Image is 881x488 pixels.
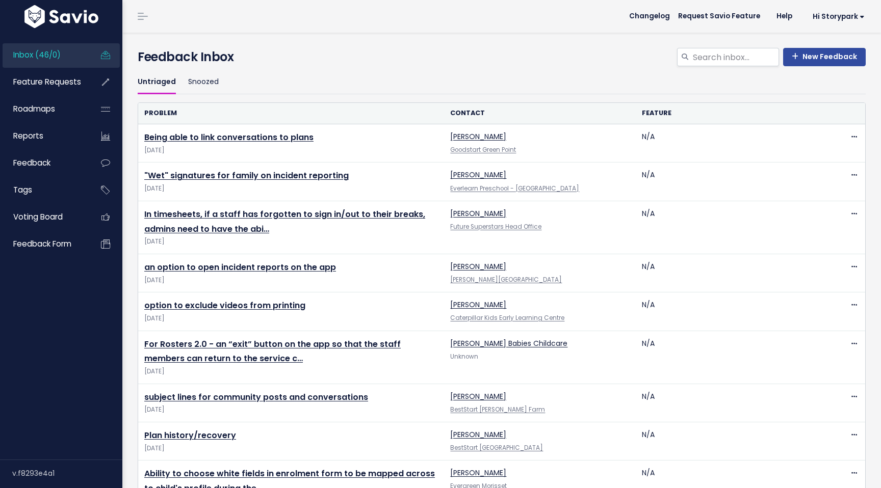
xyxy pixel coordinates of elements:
[144,443,438,454] span: [DATE]
[629,13,670,20] span: Changelog
[144,145,438,156] span: [DATE]
[144,300,305,311] a: option to exclude videos from printing
[450,261,506,272] a: [PERSON_NAME]
[144,391,368,403] a: subject lines for community posts and conversations
[450,184,579,193] a: Everlearn Preschool - [GEOGRAPHIC_DATA]
[3,178,85,202] a: Tags
[13,238,71,249] span: Feedback form
[450,223,541,231] a: Future Superstars Head Office
[13,49,61,60] span: Inbox (46/0)
[692,48,779,66] input: Search inbox...
[636,162,827,201] td: N/A
[13,157,50,168] span: Feedback
[144,366,438,377] span: [DATE]
[450,314,564,322] a: Caterpillar Kids Early Learning Centre
[3,70,85,94] a: Feature Requests
[768,9,800,24] a: Help
[138,70,176,94] a: Untriaged
[636,384,827,422] td: N/A
[636,103,827,124] th: Feature
[138,48,866,66] h4: Feedback Inbox
[783,48,866,66] a: New Feedback
[13,130,43,141] span: Reports
[144,170,349,181] a: "Wet" signatures for family on incident reporting
[144,338,401,365] a: For Rosters 2.0 - an “exit” button on the app so that the staff members can return to the service c…
[13,211,63,222] span: Voting Board
[450,468,506,478] a: [PERSON_NAME]
[450,338,567,348] a: [PERSON_NAME] Babies Childcare
[144,429,236,441] a: Plan history/recovery ​
[13,76,81,87] span: Feature Requests
[144,275,438,286] span: [DATE]
[144,313,438,324] span: [DATE]
[3,205,85,229] a: Voting Board
[636,254,827,292] td: N/A
[13,184,32,195] span: Tags
[450,208,506,219] a: [PERSON_NAME]
[3,97,85,121] a: Roadmaps
[450,276,562,284] a: [PERSON_NAME][GEOGRAPHIC_DATA]
[138,103,444,124] th: Problem
[670,9,768,24] a: Request Savio Feature
[13,103,55,114] span: Roadmaps
[144,131,314,143] a: Being able to link conversations to plans
[813,13,865,20] span: Hi Storypark
[800,9,873,24] a: Hi Storypark
[138,70,866,94] ul: Filter feature requests
[3,151,85,175] a: Feedback
[3,124,85,148] a: Reports
[636,292,827,331] td: N/A
[144,404,438,415] span: [DATE]
[636,331,827,384] td: N/A
[144,261,336,273] a: an option to open incident reports on the app
[450,444,543,452] a: BestStart [GEOGRAPHIC_DATA]
[188,70,219,94] a: Snoozed
[3,43,85,67] a: Inbox (46/0)
[450,146,516,154] a: Goodstart Green Point
[144,208,425,235] a: In timesheets, if a staff has forgotten to sign in/out to their breaks, admins need to have the abi…
[144,236,438,247] span: [DATE]
[3,232,85,256] a: Feedback form
[450,300,506,310] a: [PERSON_NAME]
[450,391,506,401] a: [PERSON_NAME]
[450,405,545,414] a: BestStart [PERSON_NAME] Farm
[450,131,506,142] a: [PERSON_NAME]
[144,183,438,194] span: [DATE]
[22,5,101,28] img: logo-white.9d6f32f41409.svg
[12,460,122,486] div: v.f8293e4a1
[636,124,827,162] td: N/A
[444,103,635,124] th: Contact
[636,422,827,460] td: N/A
[450,429,506,440] a: [PERSON_NAME]
[636,201,827,254] td: N/A
[450,353,478,361] span: Unknown
[450,170,506,180] a: [PERSON_NAME]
